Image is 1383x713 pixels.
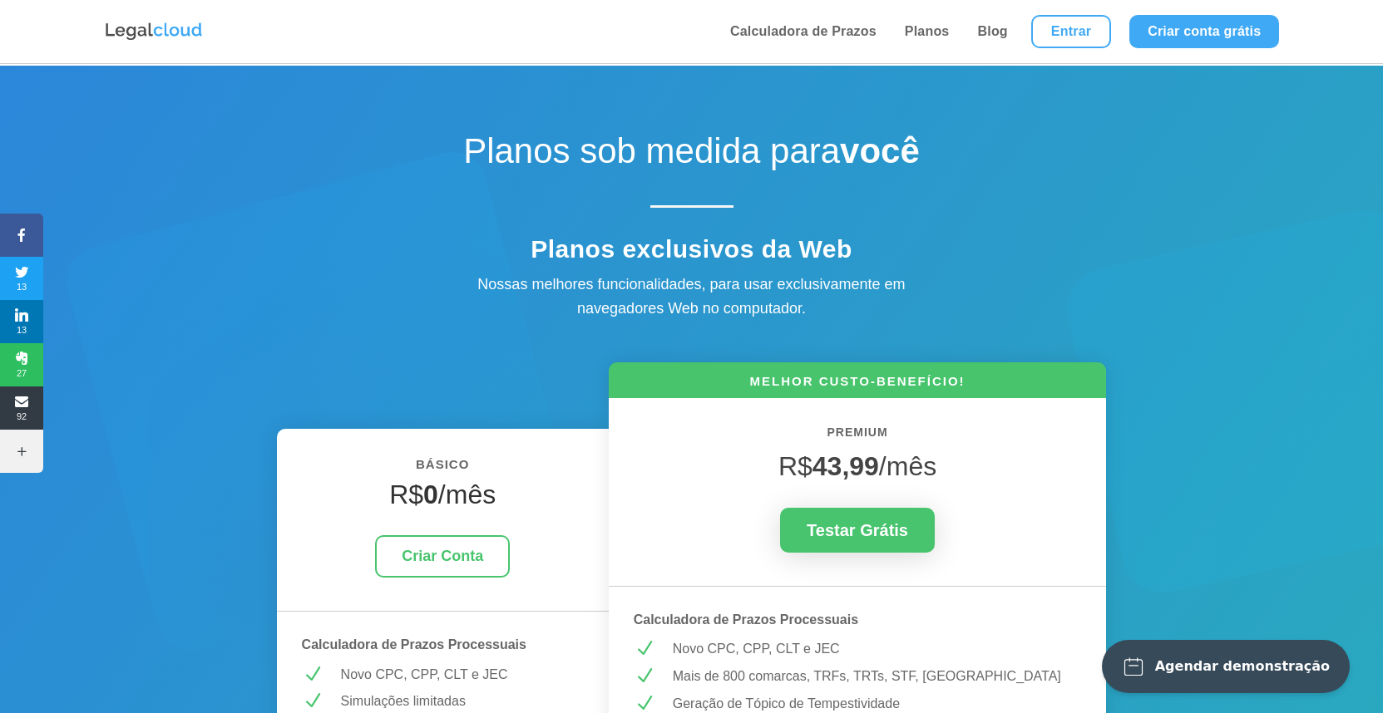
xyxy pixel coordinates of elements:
strong: 0 [423,479,438,509]
span: N [634,638,654,659]
strong: Calculadora de Prazos Processuais [302,637,526,652]
strong: Calculadora de Prazos Processuais [634,612,858,627]
a: Entrar [1031,15,1111,48]
span: N [634,666,654,686]
p: Novo CPC, CPP, CLT e JEC [341,664,584,686]
h6: BÁSICO [302,454,584,484]
span: N [302,691,323,711]
a: Criar Conta [375,535,510,578]
h4: R$ /mês [302,479,584,519]
h1: Planos sob medida para [401,130,983,180]
p: Novo CPC, CPP, CLT e JEC [673,638,1082,660]
div: Nossas melhores funcionalidades, para usar exclusivamente em navegadores Web no computador. [442,273,941,321]
p: Simulações limitadas [341,691,584,712]
strong: você [840,131,920,170]
a: Testar Grátis [780,508,935,553]
span: R$ /mês [778,451,936,481]
h6: PREMIUM [634,423,1082,451]
h6: MELHOR CUSTO-BENEFÍCIO! [609,372,1107,398]
a: Criar conta grátis [1129,15,1279,48]
h4: Planos exclusivos da Web [401,234,983,273]
span: N [302,664,323,685]
p: Mais de 800 comarcas, TRFs, TRTs, STF, [GEOGRAPHIC_DATA] [673,666,1082,687]
strong: 43,99 [813,451,879,481]
img: Logo da Legalcloud [104,21,204,42]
